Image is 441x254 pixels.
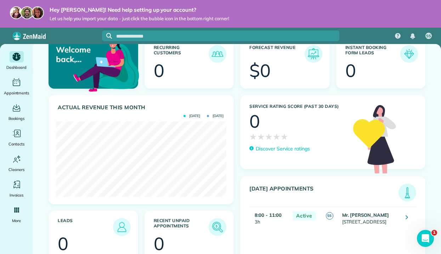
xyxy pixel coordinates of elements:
[21,6,33,19] img: jorge-587dff0eeaa6aab1f244e6dc62b8924c3b6ad411094392a53c71c6c4a576187d.jpg
[417,230,434,247] iframe: Intercom live chat
[265,130,273,143] span: ★
[4,89,29,96] span: Appointments
[405,28,420,44] div: Notifications
[31,6,44,19] img: michelle-19f622bdf1676172e81f8f8fba1fb50e276960ebfe0243fe18214015130c80e4.jpg
[256,145,310,153] p: Discover Service ratings
[249,130,257,143] span: ★
[255,212,282,218] strong: 8:00 - 11:00
[3,102,30,122] a: Bookings
[3,77,30,96] a: Appointments
[9,140,24,148] span: Contacts
[342,212,389,218] strong: Mr. [PERSON_NAME]
[10,6,23,19] img: maria-72a9807cf96188c08ef61303f053569d2e2a8a1cde33d635c8a3ac13582a053d.jpg
[115,220,129,234] img: icon_leads-1bed01f49abd5b7fead27621c3d59655bb73ed531f8eeb49469d10e621d6b896.png
[3,128,30,148] a: Contacts
[9,115,25,122] span: Bookings
[56,45,108,64] p: Welcome back, Shermus!
[58,235,68,253] div: 0
[58,104,226,111] h3: Actual Revenue this month
[102,33,112,39] button: Focus search
[249,207,289,229] td: 3h
[3,153,30,173] a: Cleaners
[106,33,112,39] svg: Focus search
[326,212,333,220] span: SS
[154,235,164,253] div: 0
[249,145,310,153] a: Discover Service ratings
[431,230,437,236] span: 1
[273,130,281,143] span: ★
[6,64,27,71] span: Dashboard
[9,166,24,173] span: Cleaners
[345,62,356,79] div: 0
[249,186,398,201] h3: [DATE] Appointments
[249,45,305,63] h3: Forecast Revenue
[402,47,416,61] img: icon_form_leads-04211a6a04a5b2264e4ee56bc0799ec3eb69b7e499cbb523a139df1d13a81ae0.png
[400,186,414,200] img: icon_todays_appointments-901f7ab196bb0bea1936b74009e4eb5ffbc2d2711fa7634e0d609ed5ef32b18b.png
[281,130,288,143] span: ★
[293,211,316,220] span: Active
[345,45,401,63] h3: Instant Booking Form Leads
[306,47,321,61] img: icon_forecast_revenue-8c13a41c7ed35a8dcfafea3cbb826a0462acb37728057bba2d056411b612bbbe.png
[3,51,30,71] a: Dashboard
[249,62,271,79] div: $0
[210,47,225,61] img: icon_recurring_customers-cf858462ba22bcd05b5a5880d41d6543d210077de5bb9ebc9590e49fd87d84ed.png
[72,29,141,98] img: dashboard_welcome-42a62b7d889689a78055ac9021e634bf52bae3f8056760290aed330b23ab8690.png
[50,16,229,22] span: Let us help you import your data - just click the bubble icon in the bottom right corner!
[50,6,229,13] strong: Hey [PERSON_NAME]! Need help setting up your account?
[249,112,260,130] div: 0
[183,114,200,118] span: [DATE]
[426,33,431,39] span: SS
[10,192,24,199] span: Invoices
[207,114,224,118] span: [DATE]
[389,28,441,44] nav: Main
[3,179,30,199] a: Invoices
[154,45,209,63] h3: Recurring Customers
[154,62,164,79] div: 0
[340,207,401,229] td: [STREET_ADDRESS]
[257,130,265,143] span: ★
[249,104,346,109] h3: Service Rating score (past 30 days)
[12,217,21,224] span: More
[210,220,225,234] img: icon_unpaid_appointments-47b8ce3997adf2238b356f14209ab4cced10bd1f174958f3ca8f1d0dd7fffeee.png
[154,218,209,236] h3: Recent unpaid appointments
[58,218,113,236] h3: Leads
